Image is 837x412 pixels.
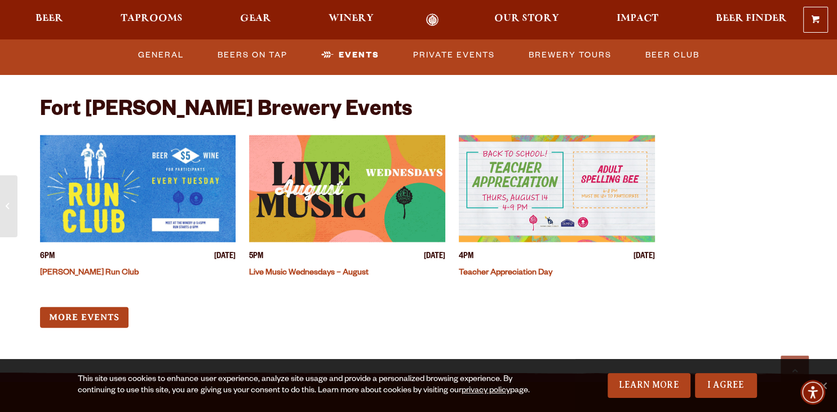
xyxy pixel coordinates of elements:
[617,14,658,23] span: Impact
[608,373,690,398] a: Learn More
[113,14,190,26] a: Taprooms
[233,14,278,26] a: Gear
[424,251,445,263] span: [DATE]
[459,251,473,263] span: 4PM
[494,14,559,23] span: Our Story
[524,42,616,68] a: Brewery Tours
[213,42,292,68] a: Beers on Tap
[459,135,655,242] a: View event details
[634,251,655,263] span: [DATE]
[708,14,794,26] a: Beer Finder
[695,373,757,398] a: I Agree
[329,14,374,23] span: Winery
[40,307,129,328] a: More Events (opens in a new window)
[134,42,188,68] a: General
[459,269,552,278] a: Teacher Appreciation Day
[781,356,809,384] a: Scroll to top
[40,135,236,242] a: View event details
[487,14,566,26] a: Our Story
[716,14,787,23] span: Beer Finder
[321,14,381,26] a: Winery
[317,42,384,68] a: Events
[249,135,445,242] a: View event details
[461,387,510,396] a: privacy policy
[28,14,70,26] a: Beer
[641,42,704,68] a: Beer Club
[800,380,825,405] div: Accessibility Menu
[411,14,453,26] a: Odell Home
[240,14,271,23] span: Gear
[609,14,666,26] a: Impact
[214,251,236,263] span: [DATE]
[409,42,499,68] a: Private Events
[40,269,139,278] a: [PERSON_NAME] Run Club
[40,251,55,263] span: 6PM
[249,251,263,263] span: 5PM
[249,269,369,278] a: Live Music Wednesdays – August
[40,99,412,124] h2: Fort [PERSON_NAME] Brewery Events
[78,374,546,397] div: This site uses cookies to enhance user experience, analyze site usage and provide a personalized ...
[121,14,183,23] span: Taprooms
[36,14,63,23] span: Beer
